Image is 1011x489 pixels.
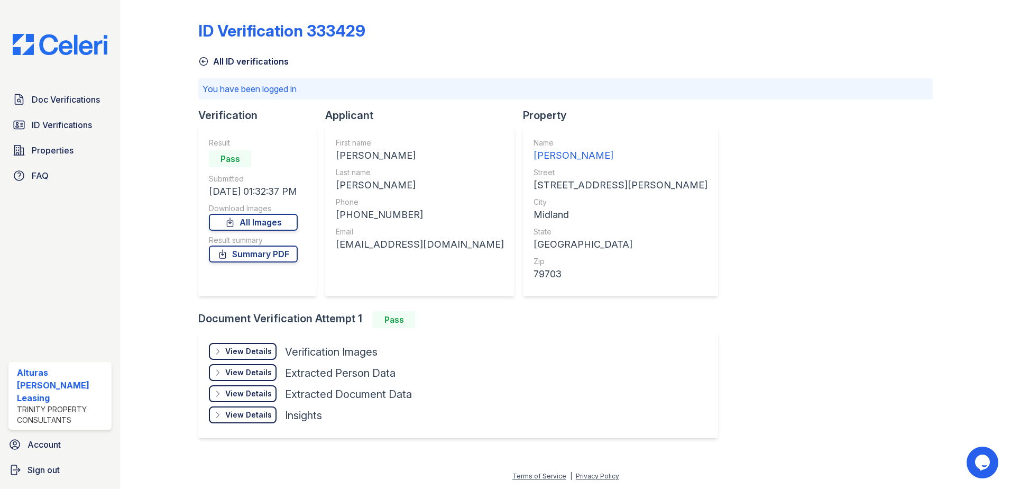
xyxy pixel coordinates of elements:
[32,119,92,131] span: ID Verifications
[534,167,707,178] div: Street
[32,169,49,182] span: FAQ
[32,93,100,106] span: Doc Verifications
[32,144,73,157] span: Properties
[534,138,707,148] div: Name
[512,472,566,480] a: Terms of Service
[534,138,707,163] a: Name [PERSON_NAME]
[285,408,322,423] div: Insights
[336,167,504,178] div: Last name
[534,207,707,222] div: Midland
[8,165,112,186] a: FAQ
[17,404,107,425] div: Trinity Property Consultants
[8,89,112,110] a: Doc Verifications
[336,178,504,193] div: [PERSON_NAME]
[225,388,272,399] div: View Details
[534,227,707,237] div: State
[534,256,707,267] div: Zip
[523,108,727,123] div: Property
[570,472,572,480] div: |
[4,434,116,455] a: Account
[209,174,298,184] div: Submitted
[534,178,707,193] div: [STREET_ADDRESS][PERSON_NAME]
[534,237,707,252] div: [GEOGRAPHIC_DATA]
[285,366,396,381] div: Extracted Person Data
[534,148,707,163] div: [PERSON_NAME]
[336,207,504,222] div: [PHONE_NUMBER]
[209,150,251,167] div: Pass
[17,366,107,404] div: Alturas [PERSON_NAME] Leasing
[209,235,298,246] div: Result summary
[27,464,60,476] span: Sign out
[225,410,272,420] div: View Details
[325,108,523,123] div: Applicant
[967,447,1000,478] iframe: chat widget
[198,311,727,328] div: Document Verification Attempt 1
[225,346,272,357] div: View Details
[336,148,504,163] div: [PERSON_NAME]
[336,237,504,252] div: [EMAIL_ADDRESS][DOMAIN_NAME]
[285,345,378,359] div: Verification Images
[209,203,298,214] div: Download Images
[209,214,298,231] a: All Images
[285,387,412,402] div: Extracted Document Data
[209,138,298,148] div: Result
[225,367,272,378] div: View Details
[8,114,112,135] a: ID Verifications
[198,21,365,40] div: ID Verification 333429
[198,55,289,68] a: All ID verifications
[336,227,504,237] div: Email
[209,246,298,262] a: Summary PDF
[534,197,707,207] div: City
[203,83,929,95] p: You have been logged in
[336,138,504,148] div: First name
[209,184,298,199] div: [DATE] 01:32:37 PM
[27,438,61,451] span: Account
[534,267,707,282] div: 79703
[4,34,116,55] img: CE_Logo_Blue-a8612792a0a2168367f1c8372b55b34899dd931a85d93a1a3d3e32e68fde9ad4.png
[373,311,415,328] div: Pass
[336,197,504,207] div: Phone
[8,140,112,161] a: Properties
[198,108,325,123] div: Verification
[576,472,619,480] a: Privacy Policy
[4,459,116,481] a: Sign out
